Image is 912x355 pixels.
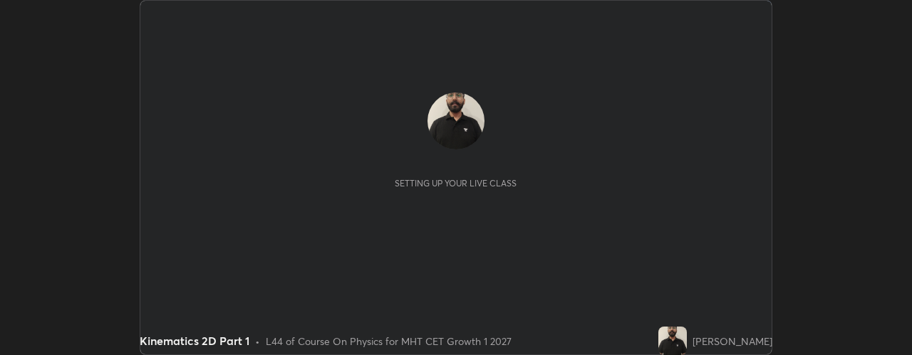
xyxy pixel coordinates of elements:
[255,334,260,349] div: •
[427,92,484,149] img: c21a7924776a486d90e20529bf12d3cf.jpg
[395,178,517,189] div: Setting up your live class
[140,332,249,349] div: Kinematics 2D Part 1
[266,334,512,349] div: L44 of Course On Physics for MHT CET Growth 1 2027
[658,327,687,355] img: c21a7924776a486d90e20529bf12d3cf.jpg
[693,334,772,349] div: [PERSON_NAME]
